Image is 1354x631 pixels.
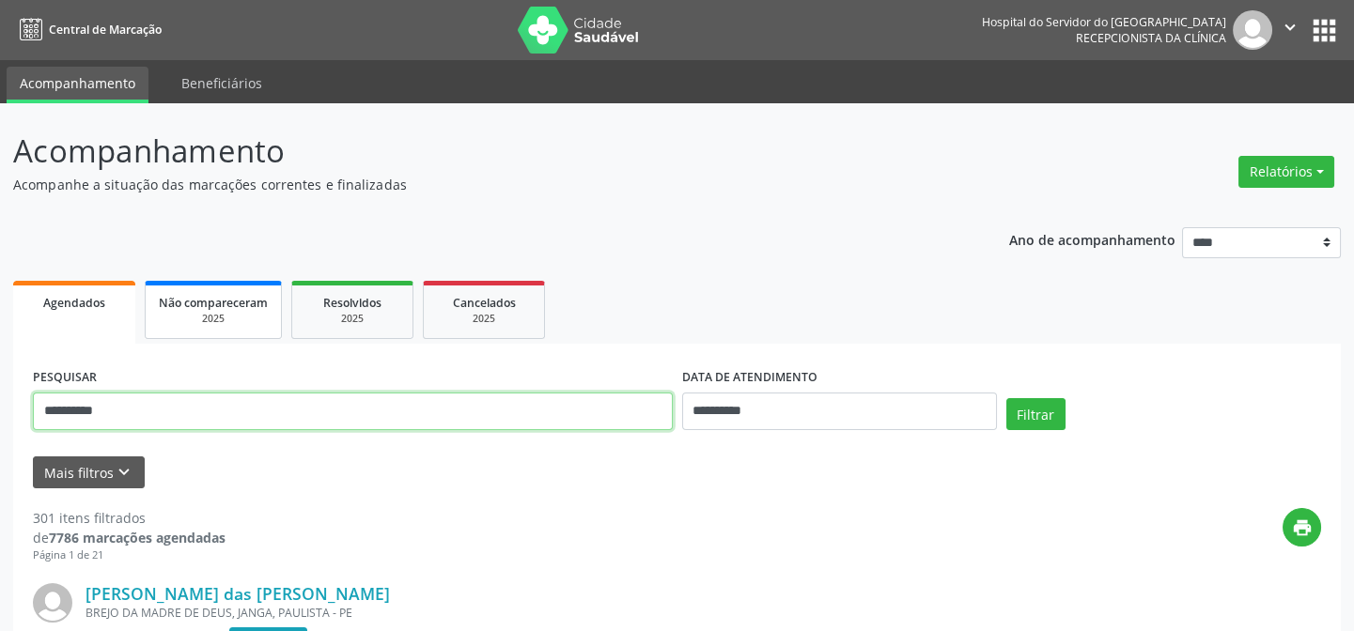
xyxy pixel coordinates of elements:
p: Ano de acompanhamento [1009,227,1175,251]
a: [PERSON_NAME] das [PERSON_NAME] [86,583,390,604]
div: Página 1 de 21 [33,547,226,563]
strong: 7786 marcações agendadas [49,529,226,546]
div: BREJO DA MADRE DE DEUS, JANGA, PAULISTA - PE [86,605,1039,621]
div: Hospital do Servidor do [GEOGRAPHIC_DATA] [982,14,1226,30]
a: Acompanhamento [7,67,148,103]
div: 301 itens filtrados [33,508,226,528]
button: Mais filtroskeyboard_arrow_down [33,456,145,489]
p: Acompanhe a situação das marcações correntes e finalizadas [13,175,942,194]
span: Resolvidos [323,295,381,311]
a: Central de Marcação [13,14,162,45]
div: 2025 [305,312,399,326]
span: Central de Marcação [49,22,162,38]
button: print [1283,508,1321,546]
i: print [1292,517,1313,538]
a: Beneficiários [168,67,275,100]
p: Acompanhamento [13,128,942,175]
div: 2025 [159,312,268,326]
span: Recepcionista da clínica [1076,30,1226,46]
span: Cancelados [453,295,516,311]
button: Relatórios [1238,156,1334,188]
span: Não compareceram [159,295,268,311]
label: DATA DE ATENDIMENTO [682,363,817,392]
i: keyboard_arrow_down [114,462,134,483]
button: apps [1308,14,1341,47]
span: Agendados [43,295,105,311]
div: de [33,528,226,547]
button: Filtrar [1006,398,1066,430]
button:  [1272,10,1308,50]
img: img [33,583,72,623]
i:  [1280,17,1300,38]
img: img [1233,10,1272,50]
label: PESQUISAR [33,363,97,392]
div: 2025 [437,312,531,326]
